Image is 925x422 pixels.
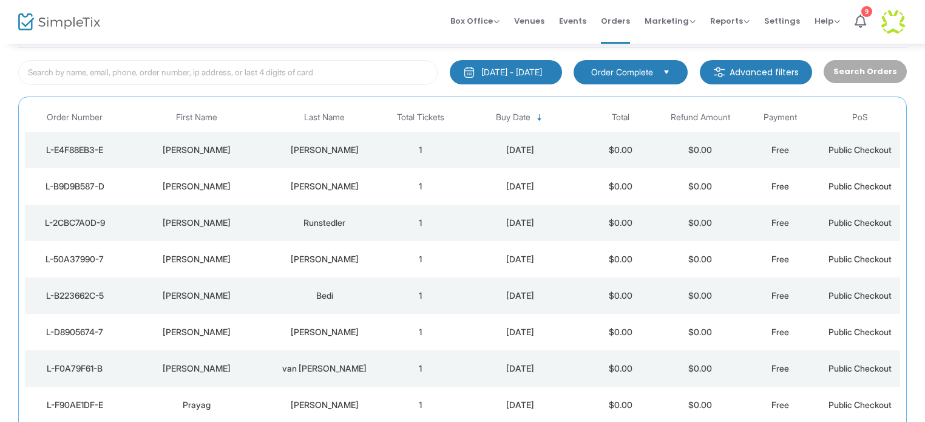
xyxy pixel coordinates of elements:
div: L-F90AE1DF-E [28,399,122,411]
button: [DATE] - [DATE] [450,60,562,84]
td: $0.00 [580,277,660,314]
div: 9 [861,6,872,17]
div: L-F0A79F61-B [28,362,122,375]
td: $0.00 [660,205,740,241]
div: Bedi [272,290,378,302]
span: Free [771,217,789,228]
m-button: Advanced filters [700,60,812,84]
span: Public Checkout [828,400,892,410]
span: Public Checkout [828,181,892,191]
span: Reports [710,15,750,27]
span: Free [771,400,789,410]
span: Free [771,290,789,301]
td: 1 [381,205,461,241]
div: Hurst [272,326,378,338]
div: 2025-08-25 [464,180,578,192]
div: Runstedler [272,217,378,229]
td: 1 [381,241,461,277]
span: Orders [601,5,630,36]
td: 1 [381,314,461,350]
span: Free [771,363,789,373]
div: 2025-08-25 [464,253,578,265]
span: Marketing [645,15,696,27]
th: Total [580,103,660,132]
span: Events [559,5,586,36]
div: L-B9D9B587-D [28,180,122,192]
td: 1 [381,350,461,387]
td: $0.00 [580,241,660,277]
span: PoS [852,112,868,123]
td: $0.00 [660,277,740,314]
td: $0.00 [580,205,660,241]
div: Pattison [272,144,378,156]
div: L-B223662C-5 [28,290,122,302]
td: $0.00 [660,314,740,350]
span: Free [771,254,789,264]
div: Lawless [272,180,378,192]
div: L-50A37990-7 [28,253,122,265]
div: Prayag [128,399,266,411]
span: Order Complete [591,66,653,78]
div: Tyler [128,217,266,229]
div: 2025-08-25 [464,362,578,375]
span: Free [771,181,789,191]
span: Help [815,15,840,27]
img: filter [713,66,725,78]
span: Public Checkout [828,145,892,155]
span: Box Office [450,15,500,27]
span: First Name [176,112,217,123]
div: 2025-08-24 [464,399,578,411]
span: Settings [764,5,800,36]
span: Last Name [304,112,345,123]
span: Buy Date [496,112,530,123]
div: Lisa [128,180,266,192]
span: Venues [514,5,544,36]
div: L-E4F88EB3-E [28,144,122,156]
span: Public Checkout [828,254,892,264]
div: Manmeet [128,290,266,302]
span: Public Checkout [828,290,892,301]
td: $0.00 [580,132,660,168]
span: Public Checkout [828,217,892,228]
span: Free [771,145,789,155]
td: 1 [381,168,461,205]
div: Manesh [128,253,266,265]
th: Total Tickets [381,103,461,132]
div: Brent [128,144,266,156]
div: Frances [128,362,266,375]
td: $0.00 [660,241,740,277]
div: L-D8905674-7 [28,326,122,338]
button: Select [658,66,675,79]
span: Order Number [47,112,103,123]
div: L-2CBC7A0D-9 [28,217,122,229]
th: Refund Amount [660,103,740,132]
div: 2025-08-25 [464,144,578,156]
td: $0.00 [580,168,660,205]
div: 2025-08-25 [464,290,578,302]
td: $0.00 [580,350,660,387]
span: Payment [764,112,797,123]
div: 2025-08-25 [464,217,578,229]
span: Free [771,327,789,337]
span: Sortable [535,113,544,123]
div: [DATE] - [DATE] [481,66,542,78]
td: 1 [381,277,461,314]
span: Public Checkout [828,327,892,337]
td: $0.00 [660,350,740,387]
td: $0.00 [660,132,740,168]
div: Vakharia [272,399,378,411]
span: Public Checkout [828,363,892,373]
div: Murthi [272,253,378,265]
input: Search by name, email, phone, order number, ip address, or last 4 digits of card [18,60,438,85]
div: 2025-08-25 [464,326,578,338]
td: $0.00 [660,168,740,205]
div: Leslie [128,326,266,338]
td: 1 [381,132,461,168]
div: van Dieren [272,362,378,375]
td: $0.00 [580,314,660,350]
img: monthly [463,66,475,78]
